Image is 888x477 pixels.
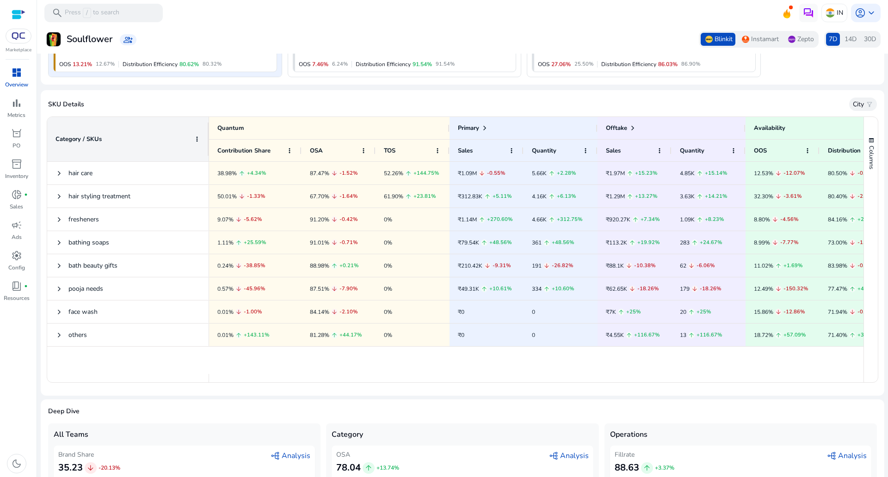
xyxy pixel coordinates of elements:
span: arrow_downward [849,239,856,246]
span: + [626,302,629,321]
span: + [635,187,638,206]
span: 4.27% [861,279,876,298]
span: 312.75% [560,210,582,229]
span: 12.86% [786,302,805,321]
span: arrow_downward [543,263,550,269]
span: arrow_downward [239,193,245,200]
span: - [339,187,342,206]
span: 15.14% [708,164,727,183]
span: 67.70% [310,193,329,200]
span: 1.52% [342,164,358,183]
span: Instamart [751,35,779,44]
span: arrow_upward [235,239,242,246]
span: 38.85% [246,256,265,275]
span: 2.28% [560,164,576,183]
span: 48.56% [493,233,512,252]
p: Press to search [65,8,119,18]
span: 91.54% [436,61,455,68]
span: 12.07% [786,164,805,183]
span: TOS [384,147,395,155]
span: arrow_downward [235,216,242,223]
span: 0% [384,239,392,246]
span: 1.09K [680,216,695,223]
span: 10.61% [493,279,512,298]
span: 52.26% [384,170,403,177]
span: 0.71% [342,233,358,252]
span: - [247,187,249,206]
span: orders [11,128,22,139]
span: 87.51% [310,285,329,293]
span: 8.23% [708,210,724,229]
span: 86.03% [658,61,678,68]
span: 3.63K [680,193,695,200]
span: 61.90% [384,193,403,200]
span: - [339,164,342,183]
span: 80.40% [828,193,847,200]
span: + [413,187,417,206]
span: Columns [867,146,876,169]
span: + [489,279,493,298]
span: 91.20% [310,216,329,223]
span: dashboard [11,67,22,78]
span: 50.01% [217,193,237,200]
span: arrow_upward [775,263,782,269]
span: + [247,164,250,183]
span: - [244,256,246,275]
span: settings [11,250,22,261]
span: ₹79.54K [458,239,479,246]
span: 8.99% [754,239,770,246]
span: 0% [384,262,392,269]
span: OOS [538,61,549,68]
span: 5.62% [246,210,262,229]
span: 7.34% [644,210,660,229]
span: - [783,164,786,183]
span: Sales [606,147,621,155]
p: Ads [12,233,22,241]
span: face wash [68,307,98,316]
span: arrow_upward [543,239,550,246]
span: 361 [532,239,542,246]
span: + [705,210,708,229]
span: ₹62.65K [606,285,627,293]
span: 0% [384,216,392,223]
span: - [634,256,636,275]
span: 6.13% [560,187,576,206]
img: Soulflower [47,32,61,46]
span: arrow_upward [849,216,856,223]
span: 80.62% [179,61,199,68]
span: 5.66K [532,170,547,177]
span: 1.11% [217,239,234,246]
span: 87.47% [310,170,329,177]
span: - [783,302,786,321]
span: + [700,233,703,252]
span: - [857,164,860,183]
span: 25.59% [247,233,266,252]
img: Blinkit [705,36,713,43]
span: 6.24% [332,61,348,68]
span: arrow_upward [239,170,245,177]
span: 7.46% [312,61,328,68]
span: arrow_downward [235,263,242,269]
span: 6.06% [699,256,715,275]
span: 1.69% [787,256,802,275]
span: arrow_downward [849,170,856,177]
span: 80.50% [828,170,847,177]
span: arrow_downward [331,286,338,292]
span: + [637,233,641,252]
span: 15.23% [638,164,657,183]
span: - [244,302,246,321]
span: ₹88.1K [606,262,624,269]
span: 0.57% [217,285,234,293]
span: 1.33% [249,187,265,206]
span: 30D [864,35,876,44]
span: + [489,233,493,252]
span: arrow_upward [331,263,338,269]
span: 27.06% [551,61,571,68]
p: City [853,99,864,109]
span: 0.42% [342,210,358,229]
span: 14D [845,35,857,44]
span: 12.53% [754,170,773,177]
span: campaign [11,220,22,231]
p: Resources [4,294,30,302]
span: arrow_downward [235,286,242,292]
